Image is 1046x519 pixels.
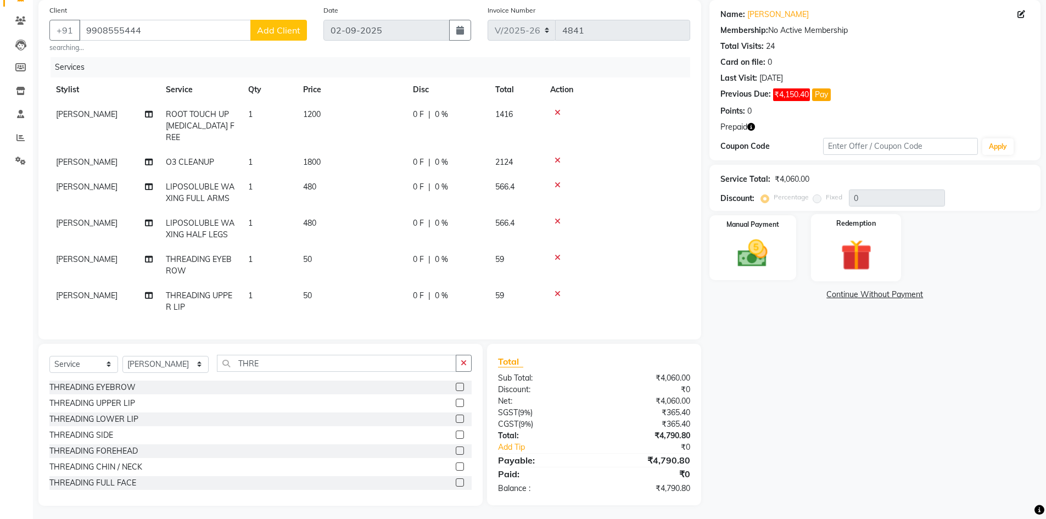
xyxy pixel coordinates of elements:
div: Discount: [720,193,754,204]
input: Search or Scan [217,355,456,372]
span: SGST [498,408,518,417]
span: [PERSON_NAME] [56,218,118,228]
img: _cash.svg [728,236,777,271]
span: [PERSON_NAME] [56,291,118,300]
div: ₹0 [612,442,698,453]
span: 1 [248,182,253,192]
div: ₹4,060.00 [775,174,809,185]
span: 50 [303,291,312,300]
div: No Active Membership [720,25,1030,36]
a: Add Tip [490,442,611,453]
span: [PERSON_NAME] [56,182,118,192]
span: 9% [520,408,530,417]
th: Action [544,77,690,102]
span: 0 % [435,157,448,168]
span: 1416 [495,109,513,119]
label: Fixed [826,192,842,202]
span: 0 F [413,157,424,168]
div: THREADING UPPER LIP [49,398,135,409]
span: 0 F [413,217,424,229]
div: Name: [720,9,745,20]
span: Prepaid [720,121,747,133]
span: 1 [248,109,253,119]
div: Discount: [490,384,594,395]
div: Membership: [720,25,768,36]
span: O3 CLEANUP [166,157,214,167]
div: Total: [490,430,594,442]
span: [PERSON_NAME] [56,254,118,264]
div: ₹0 [594,384,698,395]
div: ₹4,060.00 [594,372,698,384]
div: 0 [747,105,752,117]
span: 59 [495,254,504,264]
span: 0 % [435,181,448,193]
span: Total [498,356,523,367]
div: THREADING SIDE [49,429,113,441]
label: Redemption [836,219,876,229]
span: LIPOSOLUBLE WAXING HALF LEGS [166,218,234,239]
div: Service Total: [720,174,770,185]
div: ₹365.40 [594,407,698,418]
span: | [428,157,430,168]
div: 24 [766,41,775,52]
span: 566.4 [495,218,514,228]
span: [PERSON_NAME] [56,157,118,167]
label: Percentage [774,192,809,202]
span: 0 F [413,181,424,193]
div: Balance : [490,483,594,494]
span: 0 % [435,290,448,302]
label: Manual Payment [726,220,779,230]
div: THREADING FOREHEAD [49,445,138,457]
span: | [428,109,430,120]
span: | [428,217,430,229]
div: THREADING EYEBROW [49,382,136,393]
div: Paid: [490,467,594,481]
div: 0 [768,57,772,68]
span: 50 [303,254,312,264]
div: Net: [490,395,594,407]
span: LIPOSOLUBLE WAXING FULL ARMS [166,182,234,203]
div: Card on file: [720,57,765,68]
img: _gift.svg [831,236,881,275]
span: 1 [248,218,253,228]
button: Pay [812,88,831,101]
button: +91 [49,20,80,41]
span: 9% [521,420,531,428]
div: ₹4,060.00 [594,395,698,407]
span: | [428,181,430,193]
div: ₹365.40 [594,418,698,430]
div: ₹4,790.80 [594,430,698,442]
span: 0 F [413,290,424,302]
span: THREADING UPPER LIP [166,291,232,312]
span: 1 [248,254,253,264]
div: ₹4,790.80 [594,483,698,494]
a: Continue Without Payment [712,289,1038,300]
div: ₹4,790.80 [594,454,698,467]
div: THREADING FULL FACE [49,477,136,489]
span: | [428,254,430,265]
span: 0 % [435,254,448,265]
span: 480 [303,218,316,228]
th: Price [297,77,406,102]
div: ₹0 [594,467,698,481]
div: Services [51,57,698,77]
div: THREADING CHIN / NECK [49,461,142,473]
span: Add Client [257,25,300,36]
span: | [428,290,430,302]
div: Coupon Code [720,141,824,152]
span: 0 F [413,109,424,120]
span: 566.4 [495,182,514,192]
small: searching... [49,43,307,53]
div: Total Visits: [720,41,764,52]
span: 0 % [435,109,448,120]
span: 1 [248,291,253,300]
div: THREADING LOWER LIP [49,414,138,425]
div: Sub Total: [490,372,594,384]
button: Add Client [250,20,307,41]
div: Last Visit: [720,72,757,84]
button: Apply [982,138,1014,155]
div: Previous Due: [720,88,771,101]
span: [PERSON_NAME] [56,109,118,119]
input: Enter Offer / Coupon Code [823,138,978,155]
div: ( ) [490,407,594,418]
